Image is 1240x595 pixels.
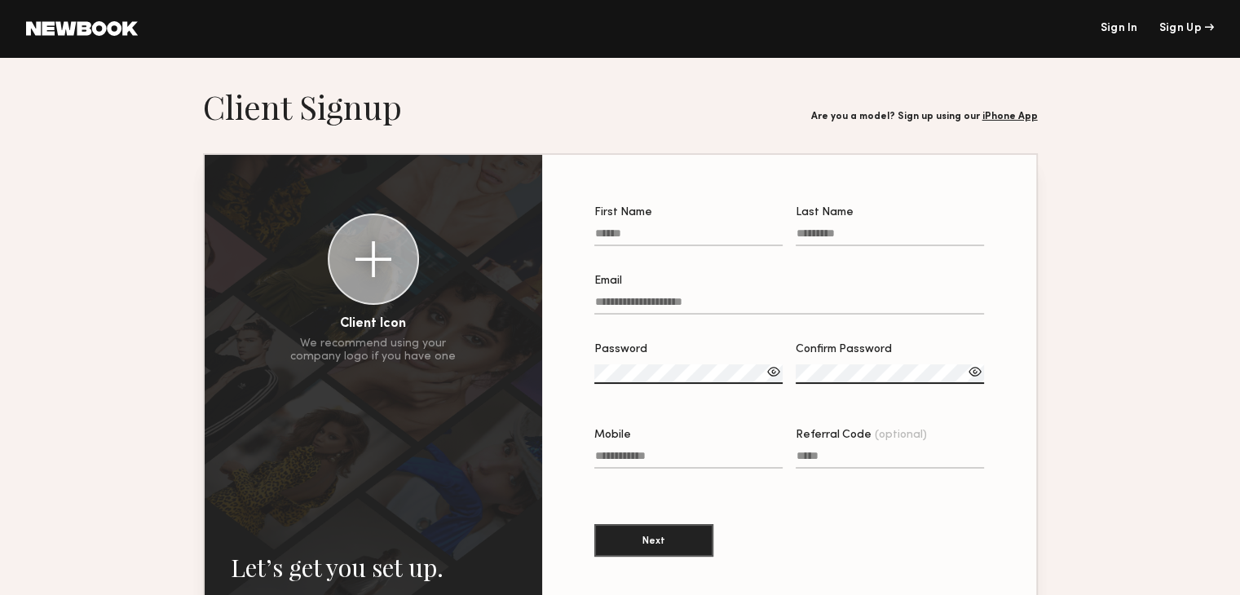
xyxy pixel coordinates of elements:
[594,524,713,557] button: Next
[594,344,783,355] div: Password
[1159,23,1214,34] div: Sign Up
[875,430,927,441] span: (optional)
[811,112,1038,122] div: Are you a model? Sign up using our
[982,112,1038,121] a: iPhone App
[594,275,985,287] div: Email
[796,450,984,469] input: Referral Code(optional)
[340,318,406,331] div: Client Icon
[203,86,402,127] h1: Client Signup
[796,364,984,384] input: Confirm Password
[290,337,456,364] div: We recommend using your company logo if you have one
[796,344,984,355] div: Confirm Password
[594,296,985,315] input: Email
[594,207,783,218] div: First Name
[594,227,783,246] input: First Name
[796,227,984,246] input: Last Name
[796,430,984,441] div: Referral Code
[1100,23,1137,34] a: Sign In
[796,207,984,218] div: Last Name
[594,364,783,384] input: Password
[594,450,783,469] input: Mobile
[594,430,783,441] div: Mobile
[231,551,516,584] h2: Let’s get you set up.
